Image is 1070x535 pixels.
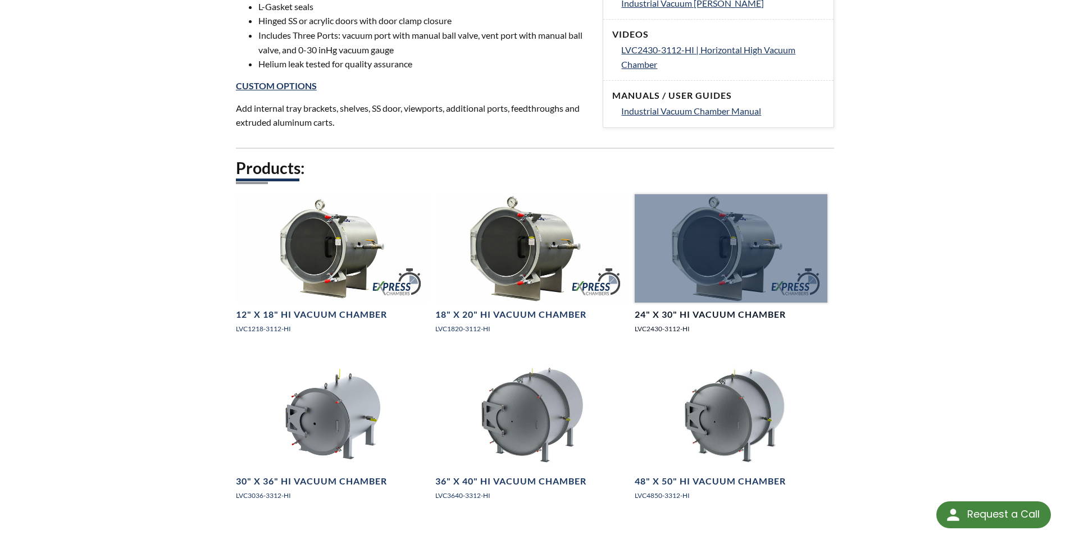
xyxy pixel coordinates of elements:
span: LVC2430-3112-HI | Horizontal High Vacuum Chamber [621,44,795,70]
h4: 24" X 30" HI Vacuum Chamber [635,309,786,321]
a: Custom Options [236,80,317,91]
li: Helium leak tested for quality assurance [258,57,590,71]
p: LVC3640-3312-HI [435,490,628,501]
a: LVC2430-3112-HI Horizontal SS Express Chamber, angle view24" X 30" HI Vacuum ChamberLVC2430-3112-HI [635,194,827,343]
a: SS Horizontal Industrial Vacuum Chamber, right side angle view30" X 36" HI Vacuum ChamberLVC3036-... [236,361,429,510]
a: LVC1218-3112-HI Express Chamber12" X 18" HI Vacuum ChamberLVC1218-3112-HI [236,194,429,343]
a: LVC1820-3112-HI Horizontal Express Chamber, right side angled view18" X 20" HI Vacuum ChamberLVC1... [435,194,628,343]
h2: Products: [236,158,835,179]
img: round button [944,506,962,524]
a: Horizontal Industrial Vacuum Chamber, right angle view48" X 50" HI Vacuum ChamberLVC4850-3312-HI [635,361,827,510]
h4: 12" X 18" HI Vacuum Chamber [236,309,387,321]
span: Industrial Vacuum Chamber Manual [621,106,761,116]
p: LVC4850-3312-HI [635,490,827,501]
h4: 30" X 36" HI Vacuum Chamber [236,475,387,487]
h4: 36" X 40" HI Vacuum Chamber [435,475,586,487]
h4: 18" X 20" HI Vacuum Chamber [435,309,586,321]
p: LVC3036-3312-HI [236,490,429,501]
h4: Manuals / User Guides [612,90,825,102]
a: LVC2430-3112-HI | Horizontal High Vacuum Chamber [621,43,825,71]
h4: Videos [612,29,825,40]
h4: 48" X 50" HI Vacuum Chamber [635,475,786,487]
div: Request a Call [936,501,1051,528]
p: LVC1218-3112-HI [236,323,429,334]
li: Includes Three Ports: vacuum port with manual ball valve, vent port with manual ball valve, and 0... [258,28,590,57]
p: LVC1820-3112-HI [435,323,628,334]
div: Request a Call [967,501,1040,527]
a: Horizontal Vacuum Chamber SS with Hinged Door, right side angle view36" X 40" HI Vacuum ChamberLV... [435,361,628,510]
a: Industrial Vacuum Chamber Manual [621,104,825,118]
p: LVC2430-3112-HI [635,323,827,334]
li: Hinged SS or acrylic doors with door clamp closure [258,13,590,28]
p: Add internal tray brackets, shelves, SS door, viewports, additional ports, feedthroughs and extru... [236,101,590,130]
